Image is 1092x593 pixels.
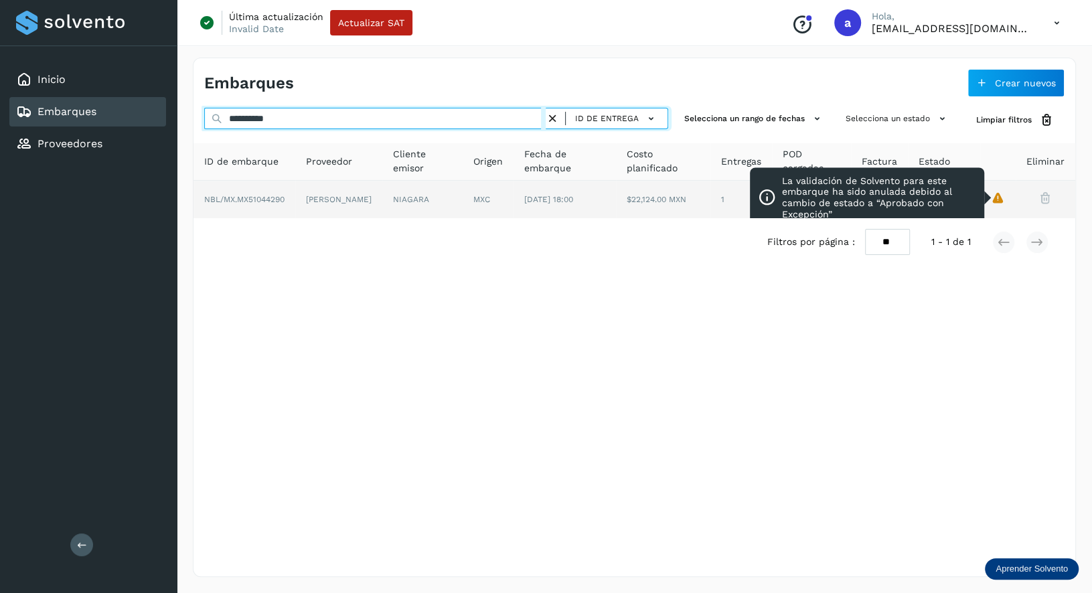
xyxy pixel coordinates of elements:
p: Hola, [872,11,1032,22]
p: Aprender Solvento [996,564,1068,574]
td: MXC [463,181,514,218]
span: Entregas [721,155,761,169]
button: Limpiar filtros [965,108,1065,133]
button: ID de entrega [571,109,662,129]
div: Embarques [9,97,166,126]
span: Actualizar SAT [338,18,404,27]
p: Invalid Date [229,23,284,35]
button: Selecciona un rango de fechas [679,108,830,130]
div: Inicio [9,65,166,94]
button: Selecciona un estado [840,108,955,130]
p: Última actualización [229,11,323,23]
span: ID de entrega [575,112,639,124]
span: Filtros por página : [767,235,854,249]
p: La validación de Solvento para este embarque ha sido anulada debido al cambio de estado a “Aproba... [782,175,976,220]
span: 1 - 1 de 1 [931,235,971,249]
td: $22,124.00 MXN [616,181,710,218]
a: Proveedores [37,137,102,150]
td: [PERSON_NAME] [295,181,382,218]
span: NBL/MX.MX51044290 [204,195,285,204]
div: Proveedores [9,129,166,159]
span: Cliente emisor [393,147,452,175]
span: Fecha de embarque [524,147,605,175]
span: Costo planificado [627,147,700,175]
span: Crear nuevos [995,78,1056,88]
td: NIAGARA [382,181,463,218]
span: ID de embarque [204,155,279,169]
span: [DATE] 18:00 [524,195,573,204]
button: Actualizar SAT [330,10,412,35]
div: Aprender Solvento [985,558,1079,580]
span: Limpiar filtros [976,114,1032,126]
a: Embarques [37,105,96,118]
a: Inicio [37,73,66,86]
span: Estado [919,155,950,169]
span: Factura [862,155,897,169]
span: Origen [473,155,503,169]
span: Proveedor [306,155,352,169]
h4: Embarques [204,74,294,93]
span: POD cargadas [783,147,840,175]
p: aremartinez@niagarawater.com [872,22,1032,35]
button: Crear nuevos [967,69,1065,97]
span: Eliminar [1026,155,1065,169]
td: 1 [710,181,772,218]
